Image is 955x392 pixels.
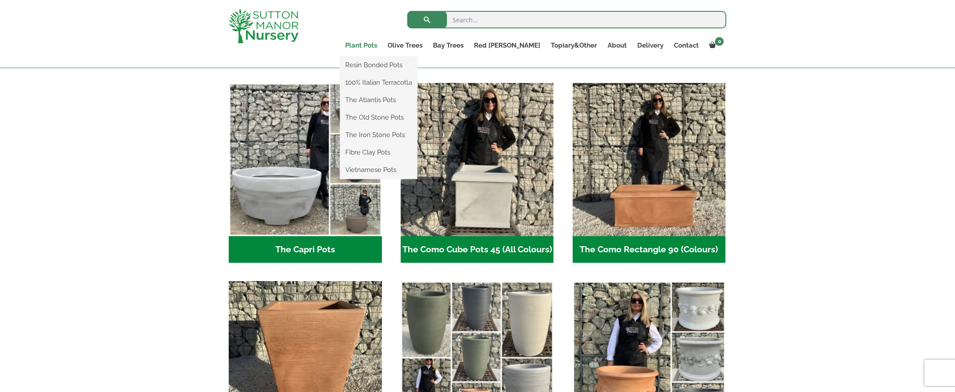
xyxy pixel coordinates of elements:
h2: The Capri Pots [229,236,382,263]
a: 100% Italian Terracotta [340,76,417,89]
a: The Iron Stone Pots [340,128,417,141]
img: logo [229,9,299,43]
a: Plant Pots [340,39,382,52]
img: The Como Rectangle 90 (Colours) [573,83,726,236]
a: Contact [669,39,704,52]
a: Red [PERSON_NAME] [469,39,546,52]
input: Search... [407,11,726,28]
a: Visit product category The Como Cube Pots 45 (All Colours) [401,83,554,263]
a: Topiary&Other [546,39,602,52]
a: Vietnamese Pots [340,163,417,176]
a: Delivery [632,39,669,52]
a: The Atlantis Pots [340,93,417,107]
a: The Old Stone Pots [340,111,417,124]
h2: The Como Cube Pots 45 (All Colours) [401,236,554,263]
a: Bay Trees [428,39,469,52]
a: Olive Trees [382,39,428,52]
img: The Como Cube Pots 45 (All Colours) [401,83,554,236]
h2: The Como Rectangle 90 (Colours) [573,236,726,263]
a: 0 [704,39,726,52]
a: Visit product category The Como Rectangle 90 (Colours) [573,83,726,263]
span: 0 [715,37,724,46]
a: About [602,39,632,52]
a: Visit product category The Capri Pots [229,83,382,263]
a: Resin Bonded Pots [340,58,417,72]
img: The Capri Pots [229,83,382,236]
a: Fibre Clay Pots [340,146,417,159]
